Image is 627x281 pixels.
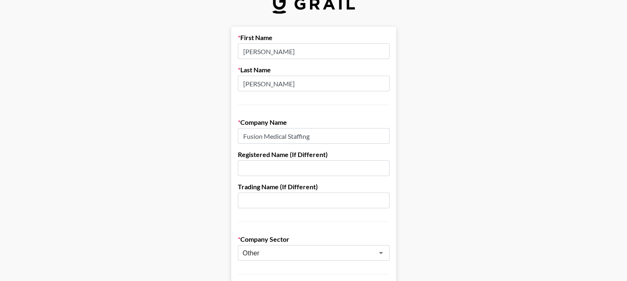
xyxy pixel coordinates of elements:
[238,33,390,42] label: First Name
[375,247,387,259] button: Open
[238,118,390,126] label: Company Name
[238,235,390,243] label: Company Sector
[238,66,390,74] label: Last Name
[238,150,390,159] label: Registered Name (If Different)
[238,183,390,191] label: Trading Name (If Different)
